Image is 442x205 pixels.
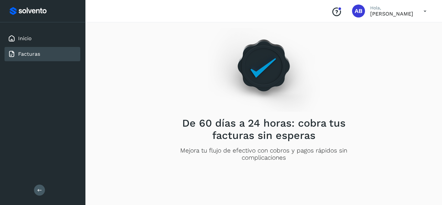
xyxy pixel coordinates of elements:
img: Empty state image [208,17,320,112]
p: Ana Belén Acosta [370,11,413,17]
p: Hola, [370,5,413,11]
p: Mejora tu flujo de efectivo con cobros y pagos rápidos sin complicaciones [171,147,356,162]
div: Inicio [5,31,80,46]
div: Facturas [5,47,80,61]
a: Inicio [18,35,32,41]
a: Facturas [18,51,40,57]
h2: De 60 días a 24 horas: cobra tus facturas sin esperas [171,117,356,142]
